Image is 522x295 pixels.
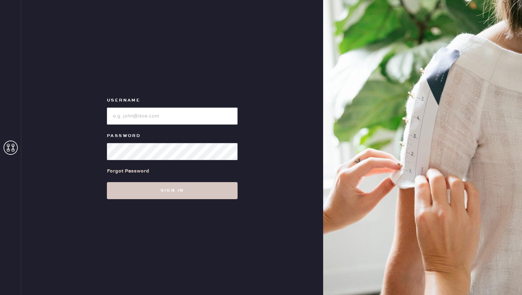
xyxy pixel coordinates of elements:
label: Username [107,96,238,105]
a: Forgot Password [107,160,149,182]
div: Forgot Password [107,167,149,175]
input: e.g. john@doe.com [107,108,238,125]
button: Sign in [107,182,238,199]
label: Password [107,132,238,140]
